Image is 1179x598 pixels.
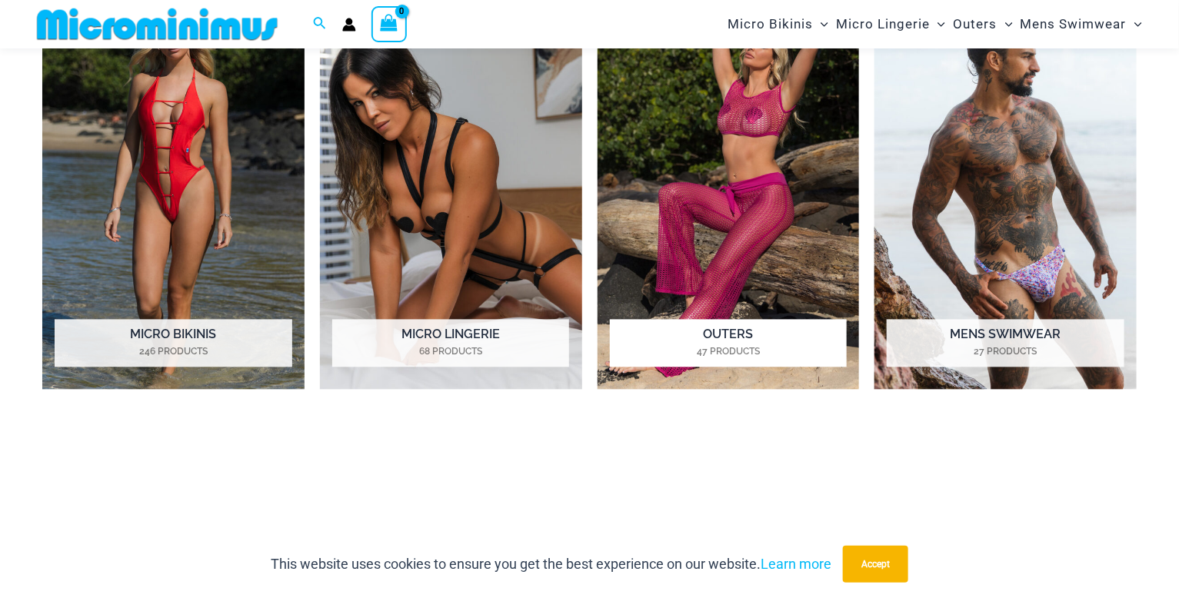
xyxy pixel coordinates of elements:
button: Accept [843,546,908,583]
a: Search icon link [313,15,327,34]
mark: 68 Products [332,344,569,358]
span: Micro Bikinis [728,5,813,44]
a: OutersMenu ToggleMenu Toggle [950,5,1017,44]
a: View Shopping Cart, empty [371,6,407,42]
span: Mens Swimwear [1021,5,1127,44]
a: Learn more [761,556,831,572]
h2: Outers [610,319,847,367]
h2: Micro Bikinis [55,319,291,367]
span: Outers [954,5,997,44]
p: This website uses cookies to ensure you get the best experience on our website. [271,553,831,576]
a: Account icon link [342,18,356,32]
mark: 47 Products [610,344,847,358]
span: Menu Toggle [997,5,1013,44]
nav: Site Navigation [721,2,1148,46]
span: Menu Toggle [1127,5,1142,44]
a: Micro BikinisMenu ToggleMenu Toggle [724,5,832,44]
img: MM SHOP LOGO FLAT [31,7,284,42]
mark: 27 Products [887,344,1124,358]
h2: Micro Lingerie [332,319,569,367]
span: Micro Lingerie [836,5,930,44]
span: Menu Toggle [813,5,828,44]
iframe: TrustedSite Certified [42,430,1137,545]
a: Micro LingerieMenu ToggleMenu Toggle [832,5,949,44]
span: Menu Toggle [930,5,945,44]
h2: Mens Swimwear [887,319,1124,367]
a: Mens SwimwearMenu ToggleMenu Toggle [1017,5,1146,44]
mark: 246 Products [55,344,291,358]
